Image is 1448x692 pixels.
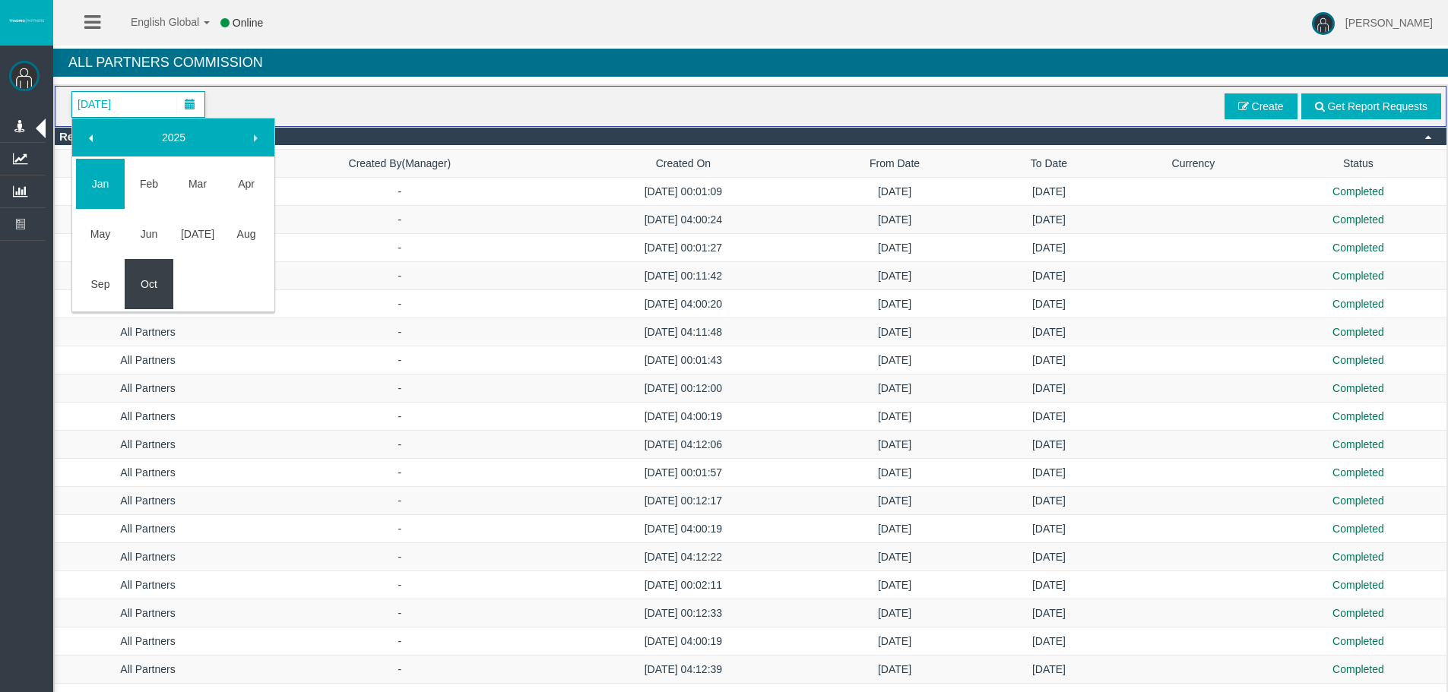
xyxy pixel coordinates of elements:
td: - [241,515,559,543]
td: All Partners [55,656,241,684]
td: - [241,206,559,234]
td: Completed [1270,403,1446,431]
td: - [241,234,559,262]
td: [DATE] 04:12:39 [559,656,808,684]
td: [DATE] [981,374,1117,403]
td: From Date [808,150,981,178]
a: 2025 [109,124,239,151]
td: [DATE] 00:01:09 [559,178,808,206]
img: user-image [1312,12,1335,35]
td: - [241,543,559,571]
td: [DATE] 04:12:06 [559,431,808,459]
td: [DATE] [981,206,1117,234]
span: Get Report Requests [1327,100,1427,112]
td: Current focused date is Wednesday, January 01, 2025 [76,159,125,209]
td: [DATE] [981,515,1117,543]
td: To Date [981,150,1117,178]
td: [DATE] [808,374,981,403]
a: Aug [222,220,271,248]
td: [DATE] 04:11:48 [559,318,808,346]
a: Oct [125,270,173,298]
td: [DATE] [808,459,981,487]
td: Partner [55,150,241,178]
td: All Partners [55,627,241,656]
td: [DATE] 04:00:19 [559,627,808,656]
td: All Partners [55,431,241,459]
td: [DATE] 00:12:00 [559,374,808,403]
span: Online [233,17,263,29]
td: - [241,571,559,599]
td: All Partners [55,290,241,318]
td: All Partners [55,262,241,290]
td: Completed [1270,431,1446,459]
span: English Global [111,16,199,28]
td: [DATE] [981,318,1117,346]
td: Completed [1270,206,1446,234]
td: Completed [1270,262,1446,290]
td: [DATE] 04:00:24 [559,206,808,234]
td: [DATE] [981,487,1117,515]
td: [DATE] [981,290,1117,318]
td: Completed [1270,459,1446,487]
td: [DATE] [981,459,1117,487]
td: [DATE] 00:11:42 [559,262,808,290]
td: [DATE] [808,515,981,543]
td: - [241,178,559,206]
td: [DATE] [808,318,981,346]
td: All Partners [55,318,241,346]
td: All Partners [55,346,241,374]
td: [DATE] 00:01:57 [559,459,808,487]
td: All Partners [55,571,241,599]
td: Completed [1270,178,1446,206]
td: [DATE] [981,234,1117,262]
td: All Partners [55,403,241,431]
td: [DATE] [808,290,981,318]
td: [DATE] [981,431,1117,459]
td: Completed [1270,234,1446,262]
a: Feb [125,170,173,197]
td: Completed [1270,543,1446,571]
span: Report Requests [59,130,151,143]
td: [DATE] 04:00:19 [559,515,808,543]
td: Completed [1270,374,1446,403]
td: [DATE] 00:12:17 [559,487,808,515]
td: All Partners [55,178,241,206]
td: All Partners [55,515,241,543]
img: logo.svg [8,17,46,24]
td: Completed [1270,346,1446,374]
td: [DATE] [981,403,1117,431]
td: Completed [1270,290,1446,318]
a: Sep [76,270,125,298]
td: - [241,262,559,290]
td: [DATE] [808,403,981,431]
td: [DATE] [981,627,1117,656]
td: Completed [1270,318,1446,346]
td: - [241,627,559,656]
td: [DATE] [981,571,1117,599]
td: Status [1270,150,1446,178]
td: [DATE] 00:01:27 [559,234,808,262]
td: [DATE] [981,178,1117,206]
td: [DATE] [808,262,981,290]
td: [DATE] [981,543,1117,571]
td: - [241,290,559,318]
td: - [241,431,559,459]
td: Currency [1117,150,1270,178]
td: All Partners [55,374,241,403]
td: - [241,374,559,403]
td: [DATE] 04:00:19 [559,403,808,431]
td: All Partners [55,599,241,627]
td: Completed [1270,487,1446,515]
td: [DATE] [808,571,981,599]
td: - [241,487,559,515]
td: [DATE] [808,206,981,234]
a: [DATE] [173,220,222,248]
span: Create [1252,100,1284,112]
td: Completed [1270,571,1446,599]
td: [DATE] [808,599,981,627]
td: [DATE] [808,656,981,684]
a: Apr [222,170,271,197]
td: - [241,599,559,627]
h4: All Partners Commission [53,49,1448,77]
td: [DATE] 04:12:22 [559,543,808,571]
